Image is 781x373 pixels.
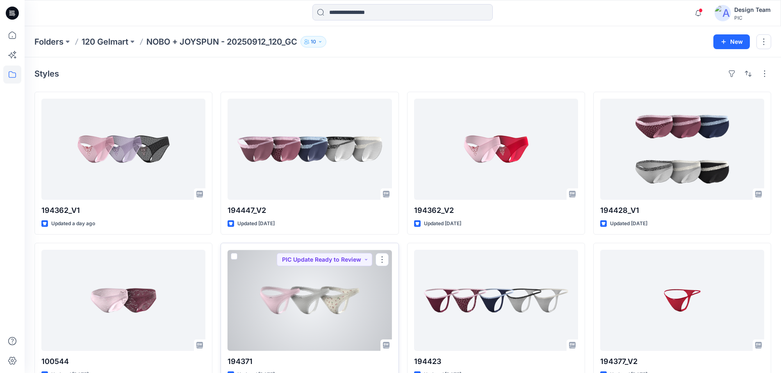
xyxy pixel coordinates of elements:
[715,5,731,21] img: avatar
[146,36,297,47] p: NOBO + JOYSPUN - 20250912_120_GC
[228,356,392,367] p: 194371
[237,219,275,228] p: Updated [DATE]
[610,219,647,228] p: Updated [DATE]
[34,36,64,47] a: Folders
[600,250,764,351] a: 194377_V2
[414,99,578,200] a: 194362_V2
[228,99,392,200] a: 194447_V2
[41,99,205,200] a: 194362_V1
[713,34,750,49] button: New
[600,205,764,216] p: 194428_V1
[41,205,205,216] p: 194362_V1
[41,356,205,367] p: 100544
[228,250,392,351] a: 194371
[301,36,326,47] button: 10
[228,205,392,216] p: 194447_V2
[734,15,771,21] div: PIC
[414,205,578,216] p: 194362_V2
[41,250,205,351] a: 100544
[311,37,316,46] p: 10
[82,36,128,47] a: 120 Gelmart
[414,250,578,351] a: 194423
[600,99,764,200] a: 194428_V1
[414,356,578,367] p: 194423
[734,5,771,15] div: Design Team
[51,219,95,228] p: Updated a day ago
[424,219,461,228] p: Updated [DATE]
[34,69,59,79] h4: Styles
[600,356,764,367] p: 194377_V2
